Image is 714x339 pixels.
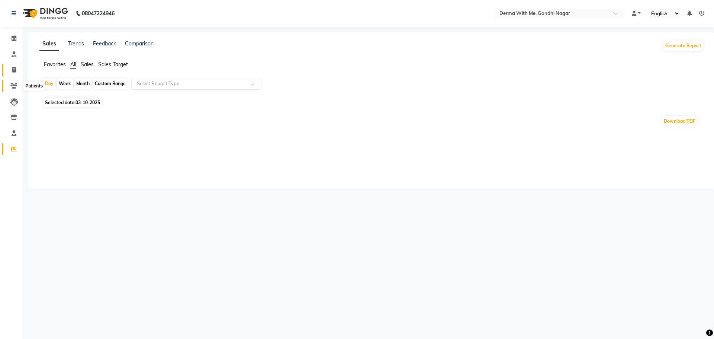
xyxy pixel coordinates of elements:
a: Trends [68,40,84,47]
div: Patients [23,81,45,90]
span: Selected date: [43,98,102,107]
a: Sales [39,37,59,51]
div: Custom Range [93,79,128,89]
span: Sales [81,61,94,68]
button: Generate Report [663,41,703,51]
a: Feedback [93,40,116,47]
b: 08047224946 [82,3,115,24]
button: Download PDF [662,116,697,127]
div: Day [43,79,55,89]
div: Week [57,79,73,89]
span: Favorites [44,61,66,68]
img: logo [19,3,70,24]
span: Sales Target [98,61,128,68]
span: 03-10-2025 [75,100,100,105]
a: Comparison [125,40,154,47]
div: Month [74,79,91,89]
span: All [70,61,76,68]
